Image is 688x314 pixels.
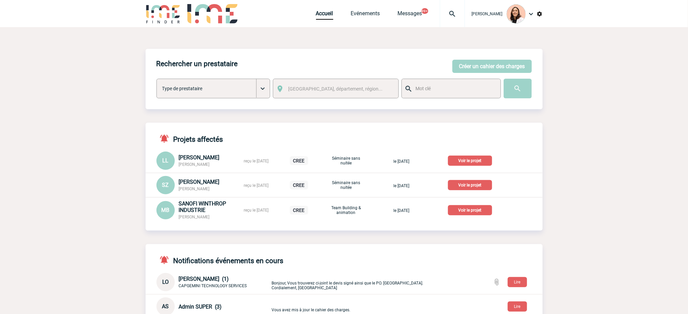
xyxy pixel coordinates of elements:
span: CAPGEMINI TECHNOLOGY SERVICES [179,283,247,288]
h4: Rechercher un prestataire [156,60,238,68]
span: LO [162,279,169,285]
a: Voir le projet [448,207,495,213]
span: MB [162,207,170,213]
p: Bonjour, Vous trouverez ci-joint le devis signé ainsi que le PO. [GEOGRAPHIC_DATA]. Cordialement,... [272,274,431,290]
span: [PERSON_NAME] [179,215,210,219]
div: Conversation privée : Client - Agence [156,273,271,291]
span: AS [162,303,169,310]
span: [PERSON_NAME] [179,187,210,191]
a: Lire [502,278,533,285]
p: Voir le projet [448,156,492,166]
span: [PERSON_NAME] [179,162,210,167]
span: reçu le [DATE] [244,159,269,163]
img: 129834-0.png [507,4,526,23]
input: Submit [504,79,532,98]
img: notifications-active-24-px-r.png [159,255,173,265]
span: LL [163,157,169,164]
a: Lire [502,303,533,309]
p: Séminaire sans nuitée [329,156,363,165]
a: Voir le projet [448,157,495,163]
span: le [DATE] [393,159,409,164]
img: notifications-active-24-px-r.png [159,134,173,143]
button: 99+ [422,8,428,14]
span: [PERSON_NAME] [179,154,220,161]
span: [PERSON_NAME] [179,179,220,185]
span: le [DATE] [393,208,409,213]
p: Séminaire sans nuitée [329,180,363,190]
h4: Notifications événements en cours [156,255,284,265]
span: [GEOGRAPHIC_DATA], département, région... [288,86,383,92]
span: SANOFI WINTHROP INDUSTRIE [179,200,226,213]
p: Voir le projet [448,205,492,215]
button: Lire [508,277,527,287]
h4: Projets affectés [156,134,223,143]
p: Vous avez mis à jour le cahier des charges. [272,301,431,312]
span: le [DATE] [393,183,409,188]
p: Team Building & animation [329,205,363,215]
span: reçu le [DATE] [244,208,269,213]
a: LO [PERSON_NAME] (1) CAPGEMINI TECHNOLOGY SERVICES Bonjour, Vous trouverez ci-joint le devis sign... [156,278,431,285]
a: Accueil [316,10,333,20]
span: [PERSON_NAME] [472,12,503,16]
a: Voir le projet [448,181,495,188]
span: [PERSON_NAME] (1) [179,276,229,282]
p: CREE [290,156,308,165]
a: AS Admin SUPER (3) Vous avez mis à jour le cahier des charges. [156,303,431,309]
a: Messages [398,10,422,20]
p: Voir le projet [448,180,492,190]
input: Mot clé [414,84,495,93]
p: CREE [290,181,308,190]
span: SZ [162,182,169,188]
span: reçu le [DATE] [244,183,269,188]
button: Lire [508,301,527,312]
a: Evénements [351,10,380,20]
img: IME-Finder [146,4,181,23]
span: Admin SUPER (3) [179,303,222,310]
p: CREE [290,206,308,215]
